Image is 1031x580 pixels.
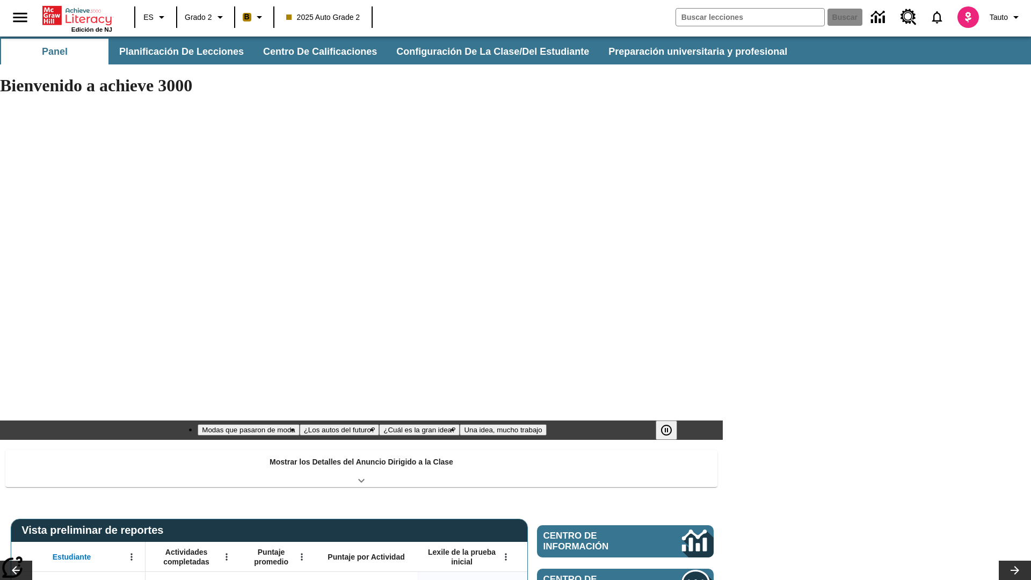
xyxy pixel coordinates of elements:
[951,3,985,31] button: Escoja un nuevo avatar
[238,8,270,27] button: Boost El color de la clase es anaranjado claro. Cambiar el color de la clase.
[4,2,36,33] button: Abrir el menú lateral
[124,549,140,565] button: Abrir menú
[245,547,297,567] span: Puntaje promedio
[379,424,460,436] button: Diapositiva 3 ¿Cuál es la gran idea?
[255,39,386,64] button: Centro de calificaciones
[294,549,310,565] button: Abrir menú
[180,8,231,27] button: Grado: Grado 2, Elige un grado
[5,450,717,487] div: Mostrar los Detalles del Anuncio Dirigido a la Clase
[498,549,514,565] button: Abrir menú
[999,561,1031,580] button: Carrusel de lecciones, seguir
[537,525,714,557] a: Centro de información
[286,12,360,23] span: 2025 Auto Grade 2
[676,9,824,26] input: Buscar campo
[53,552,91,562] span: Estudiante
[865,3,894,32] a: Centro de información
[423,547,501,567] span: Lexile de la prueba inicial
[656,421,688,440] div: Pausar
[71,26,112,33] span: Edición de NJ
[139,8,173,27] button: Lenguaje: ES, Selecciona un idioma
[219,549,235,565] button: Abrir menú
[42,4,112,33] div: Portada
[300,424,380,436] button: Diapositiva 2 ¿Los autos del futuro?
[198,424,299,436] button: Diapositiva 1 Modas que pasaron de moda
[600,39,796,64] button: Preparación universitaria y profesional
[328,552,404,562] span: Puntaje por Actividad
[957,6,979,28] img: avatar image
[990,12,1008,23] span: Tauto
[543,531,645,552] span: Centro de información
[1,39,108,64] button: Panel
[460,424,546,436] button: Diapositiva 4 Una idea, mucho trabajo
[151,547,222,567] span: Actividades completadas
[42,5,112,26] a: Portada
[21,524,169,536] span: Vista preliminar de reportes
[923,3,951,31] a: Notificaciones
[111,39,252,64] button: Planificación de lecciones
[143,12,154,23] span: ES
[656,421,677,440] button: Pausar
[270,456,453,468] p: Mostrar los Detalles del Anuncio Dirigido a la Clase
[894,3,923,32] a: Centro de recursos, Se abrirá en una pestaña nueva.
[985,8,1027,27] button: Perfil/Configuración
[388,39,598,64] button: Configuración de la clase/del estudiante
[244,10,250,24] span: B
[185,12,212,23] span: Grado 2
